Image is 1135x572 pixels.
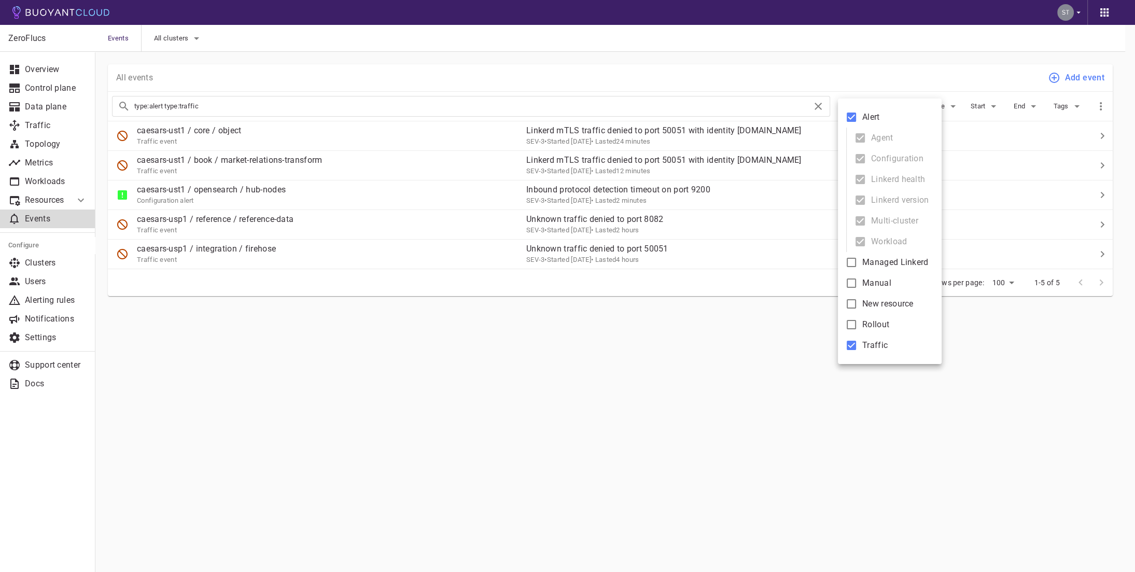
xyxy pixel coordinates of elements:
[871,154,923,164] span: Configuration
[862,340,888,351] span: Traffic
[871,195,929,205] span: Linkerd version
[871,133,893,143] span: Agent
[862,319,889,330] span: Rollout
[871,174,925,185] span: Linkerd health
[862,257,929,268] span: Managed Linkerd
[862,299,914,309] span: New resource
[862,278,891,288] span: Manual
[871,216,918,226] span: Multi-cluster
[871,236,907,247] span: Workload
[862,112,880,122] span: Alert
